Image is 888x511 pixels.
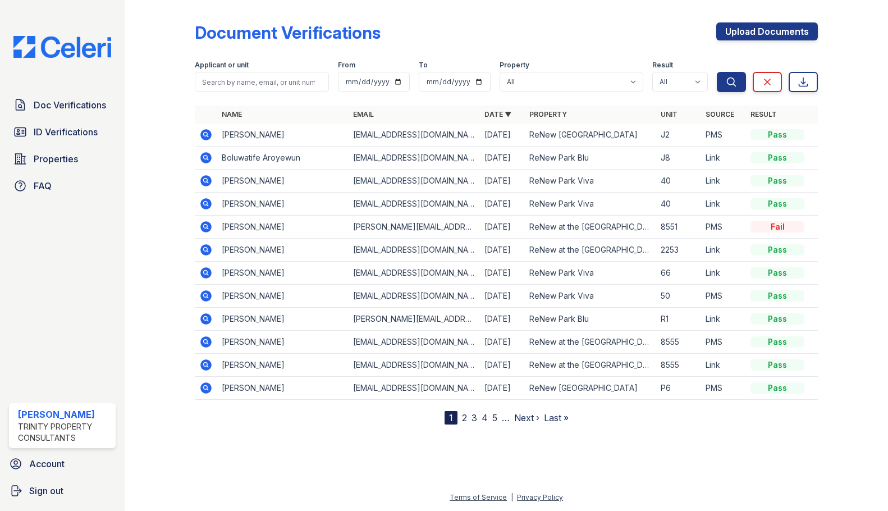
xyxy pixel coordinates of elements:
[656,124,701,147] td: J2
[750,382,804,394] div: Pass
[9,175,116,197] a: FAQ
[656,377,701,400] td: P6
[701,216,746,239] td: PMS
[484,110,511,118] a: Date ▼
[4,453,120,475] a: Account
[195,61,249,70] label: Applicant or unit
[18,408,111,421] div: [PERSON_NAME]
[525,170,656,193] td: ReNew Park Viva
[349,170,480,193] td: [EMAIL_ADDRESS][DOMAIN_NAME]
[525,285,656,308] td: ReNew Park Viva
[502,411,510,425] span: …
[750,175,804,186] div: Pass
[701,285,746,308] td: PMS
[349,147,480,170] td: [EMAIL_ADDRESS][DOMAIN_NAME]
[353,110,374,118] a: Email
[750,198,804,209] div: Pass
[656,308,701,331] td: R1
[445,411,457,425] div: 1
[195,72,329,92] input: Search by name, email, or unit number
[217,147,349,170] td: Boluwatife Aroyewun
[750,244,804,255] div: Pass
[750,313,804,325] div: Pass
[34,152,78,166] span: Properties
[750,336,804,348] div: Pass
[217,308,349,331] td: [PERSON_NAME]
[480,239,525,262] td: [DATE]
[750,110,777,118] a: Result
[656,170,701,193] td: 40
[480,170,525,193] td: [DATE]
[525,377,656,400] td: ReNew [GEOGRAPHIC_DATA]
[701,262,746,285] td: Link
[217,354,349,377] td: [PERSON_NAME]
[195,22,381,43] div: Document Verifications
[701,170,746,193] td: Link
[525,354,656,377] td: ReNew at the [GEOGRAPHIC_DATA]
[29,484,63,498] span: Sign out
[701,308,746,331] td: Link
[656,216,701,239] td: 8551
[500,61,529,70] label: Property
[656,354,701,377] td: 8555
[652,61,673,70] label: Result
[544,412,569,423] a: Last »
[217,262,349,285] td: [PERSON_NAME]
[716,22,818,40] a: Upload Documents
[661,110,678,118] a: Unit
[529,110,567,118] a: Property
[656,239,701,262] td: 2253
[4,36,120,58] img: CE_Logo_Blue-a8612792a0a2168367f1c8372b55b34899dd931a85d93a1a3d3e32e68fde9ad4.png
[34,179,52,193] span: FAQ
[701,193,746,216] td: Link
[750,290,804,302] div: Pass
[349,285,480,308] td: [EMAIL_ADDRESS][DOMAIN_NAME]
[525,239,656,262] td: ReNew at the [GEOGRAPHIC_DATA]
[525,124,656,147] td: ReNew [GEOGRAPHIC_DATA]
[480,377,525,400] td: [DATE]
[480,331,525,354] td: [DATE]
[480,262,525,285] td: [DATE]
[217,377,349,400] td: [PERSON_NAME]
[525,147,656,170] td: ReNew Park Blu
[217,124,349,147] td: [PERSON_NAME]
[349,262,480,285] td: [EMAIL_ADDRESS][DOMAIN_NAME]
[217,170,349,193] td: [PERSON_NAME]
[525,308,656,331] td: ReNew Park Blu
[222,110,242,118] a: Name
[701,354,746,377] td: Link
[750,221,804,232] div: Fail
[750,152,804,163] div: Pass
[349,331,480,354] td: [EMAIL_ADDRESS][DOMAIN_NAME]
[480,285,525,308] td: [DATE]
[480,124,525,147] td: [DATE]
[34,125,98,139] span: ID Verifications
[514,412,539,423] a: Next ›
[349,377,480,400] td: [EMAIL_ADDRESS][DOMAIN_NAME]
[656,262,701,285] td: 66
[349,239,480,262] td: [EMAIL_ADDRESS][DOMAIN_NAME]
[482,412,488,423] a: 4
[9,148,116,170] a: Properties
[492,412,497,423] a: 5
[701,377,746,400] td: PMS
[29,457,65,471] span: Account
[217,331,349,354] td: [PERSON_NAME]
[656,147,701,170] td: J8
[706,110,734,118] a: Source
[656,193,701,216] td: 40
[750,129,804,140] div: Pass
[525,193,656,216] td: ReNew Park Viva
[480,354,525,377] td: [DATE]
[9,121,116,143] a: ID Verifications
[4,480,120,502] a: Sign out
[462,412,467,423] a: 2
[217,285,349,308] td: [PERSON_NAME]
[525,331,656,354] td: ReNew at the [GEOGRAPHIC_DATA]
[34,98,106,112] span: Doc Verifications
[480,308,525,331] td: [DATE]
[656,331,701,354] td: 8555
[349,354,480,377] td: [EMAIL_ADDRESS][DOMAIN_NAME]
[750,359,804,371] div: Pass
